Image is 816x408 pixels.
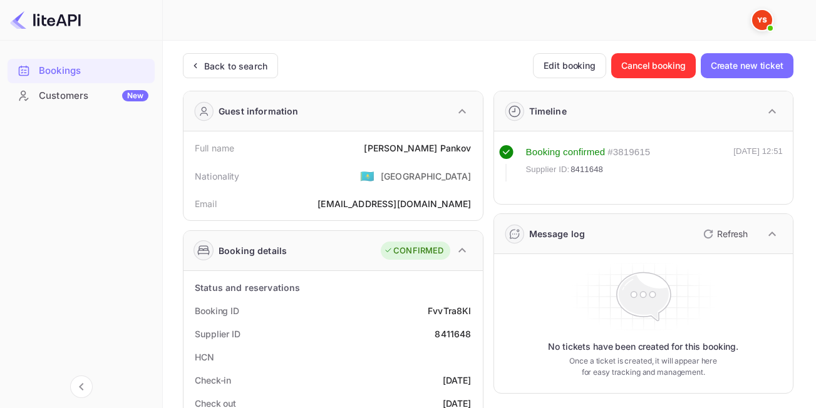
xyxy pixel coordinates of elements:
span: 8411648 [571,163,603,176]
div: Message log [529,227,586,240]
div: CONFIRMED [384,245,443,257]
span: United States [360,165,374,187]
div: Timeline [529,105,567,118]
p: Refresh [717,227,748,240]
p: Once a ticket is created, it will appear here for easy tracking and management. [564,355,723,378]
button: Cancel booking [611,53,696,78]
div: Customers [39,89,148,103]
div: # 3819615 [607,145,650,160]
div: Bookings [39,64,148,78]
div: Check-in [195,374,231,387]
div: [GEOGRAPHIC_DATA] [381,170,472,183]
img: LiteAPI logo [10,10,81,30]
div: Booking ID [195,304,239,317]
div: FvvTra8KI [428,304,471,317]
button: Edit booking [533,53,606,78]
div: Guest information [219,105,299,118]
div: Booking details [219,244,287,257]
div: [EMAIL_ADDRESS][DOMAIN_NAME] [318,197,471,210]
div: New [122,90,148,101]
a: CustomersNew [8,84,155,107]
div: Nationality [195,170,240,183]
div: Full name [195,141,234,155]
div: Supplier ID [195,327,240,340]
div: 8411648 [435,327,471,340]
a: Bookings [8,59,155,82]
div: CustomersNew [8,84,155,108]
div: Status and reservations [195,281,300,294]
div: Bookings [8,59,155,83]
p: No tickets have been created for this booking. [548,340,738,353]
div: [PERSON_NAME] Pankov [364,141,471,155]
button: Refresh [696,224,753,244]
div: [DATE] [443,374,472,387]
div: [DATE] 12:51 [733,145,783,181]
div: Back to search [204,59,267,73]
div: Email [195,197,217,210]
div: Booking confirmed [526,145,606,160]
button: Collapse navigation [70,375,93,398]
span: Supplier ID: [526,163,570,176]
div: HCN [195,350,214,364]
img: Yandex Support [752,10,772,30]
button: Create new ticket [701,53,793,78]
